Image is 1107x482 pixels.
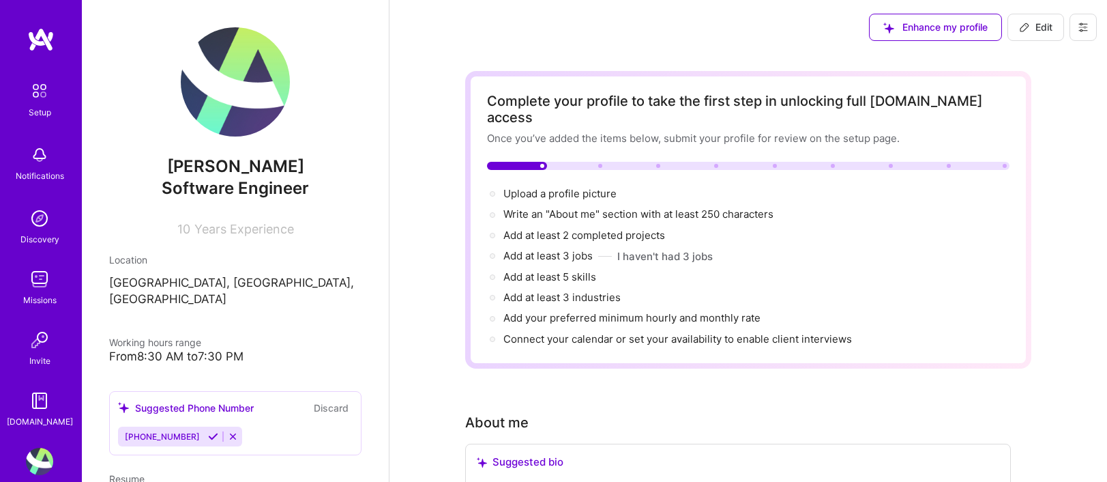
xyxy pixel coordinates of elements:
div: From 8:30 AM to 7:30 PM [109,350,361,364]
i: Accept [208,431,218,442]
span: 10 [177,222,190,236]
span: Working hours range [109,337,201,348]
span: Years Experience [194,222,294,236]
button: Edit [1007,14,1064,41]
div: [DOMAIN_NAME] [7,414,73,429]
div: Invite [29,354,50,368]
span: Write an "About me" section with at least 250 characters [503,208,776,221]
p: [GEOGRAPHIC_DATA], [GEOGRAPHIC_DATA], [GEOGRAPHIC_DATA] [109,275,361,308]
div: Once you’ve added the items below, submit your profile for review on the setup page. [487,131,1009,145]
a: User Avatar [23,448,57,475]
span: Add your preferred minimum hourly and monthly rate [503,311,761,324]
i: icon SuggestedTeams [118,402,130,414]
div: Suggested Phone Number [118,401,254,415]
i: icon SuggestedTeams [477,457,487,468]
div: Discovery [20,232,59,246]
span: Add at least 3 industries [503,291,621,304]
div: Setup [29,105,51,119]
img: logo [27,27,55,52]
div: Complete your profile to take the first step in unlocking full [DOMAIN_NAME] access [487,93,1009,126]
span: Edit [1019,20,1052,34]
button: I haven't had 3 jobs [617,249,713,264]
span: Add at least 3 jobs [503,249,593,262]
img: User Avatar [181,27,290,137]
i: Reject [228,431,238,442]
span: Add at least 2 completed projects [503,229,665,242]
div: Location [109,253,361,267]
span: [PERSON_NAME] [109,156,361,177]
button: Discard [310,400,353,416]
div: About me [465,412,529,433]
span: Software Engineer [162,178,309,198]
span: Upload a profile picture [503,187,617,200]
span: Connect your calendar or set your availability to enable client interviews [503,332,852,345]
img: setup [25,76,54,105]
img: discovery [26,205,53,232]
img: guide book [26,387,53,414]
img: User Avatar [26,448,53,475]
img: teamwork [26,266,53,293]
div: Suggested bio [477,455,999,469]
span: [PHONE_NUMBER] [125,431,200,442]
img: Invite [26,326,53,354]
div: Notifications [16,169,64,183]
span: Add at least 5 skills [503,270,596,283]
img: bell [26,141,53,169]
div: Missions [23,293,57,307]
